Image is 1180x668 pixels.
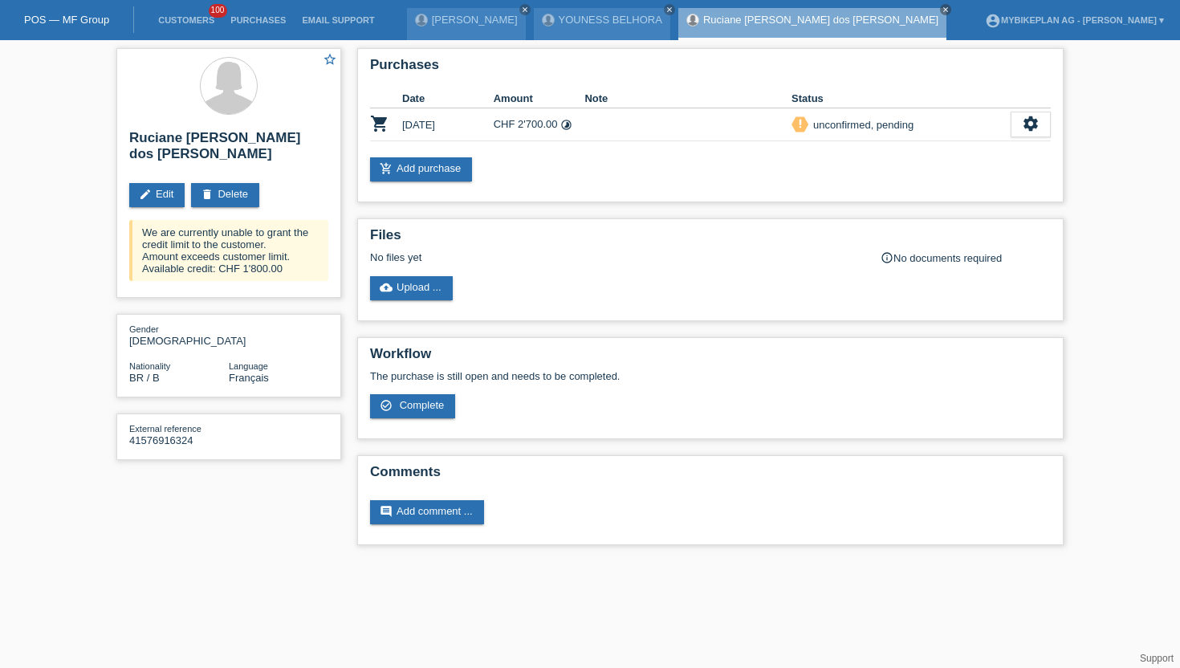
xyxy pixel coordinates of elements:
div: We are currently unable to grant the credit limit to the customer. Amount exceeds customer limit.... [129,220,328,281]
i: cloud_upload [380,281,393,294]
i: POSP00025873 [370,114,389,133]
a: commentAdd comment ... [370,500,484,524]
div: No documents required [881,251,1051,264]
h2: Purchases [370,57,1051,81]
span: Gender [129,324,159,334]
th: Status [791,89,1011,108]
div: [DEMOGRAPHIC_DATA] [129,323,229,347]
a: close [664,4,675,15]
a: close [940,4,951,15]
div: 41576916324 [129,422,229,446]
th: Note [584,89,791,108]
i: close [942,6,950,14]
a: Ruciane [PERSON_NAME] dos [PERSON_NAME] [703,14,938,26]
div: No files yet [370,251,861,263]
a: account_circleMybikeplan AG - [PERSON_NAME] ▾ [977,15,1172,25]
span: Complete [400,399,445,411]
a: deleteDelete [191,183,259,207]
span: External reference [129,424,201,434]
a: add_shopping_cartAdd purchase [370,157,472,181]
h2: Workflow [370,346,1051,370]
th: Date [402,89,494,108]
span: Brazil / B / 05.06.2019 [129,372,160,384]
a: star_border [323,52,337,69]
a: Email Support [294,15,382,25]
i: delete [201,188,214,201]
h2: Comments [370,464,1051,488]
a: Customers [150,15,222,25]
i: settings [1022,115,1040,132]
span: 100 [209,4,228,18]
a: [PERSON_NAME] [432,14,518,26]
div: unconfirmed, pending [808,116,913,133]
span: Language [229,361,268,371]
i: priority_high [795,118,806,129]
i: edit [139,188,152,201]
i: close [665,6,673,14]
i: comment [380,505,393,518]
a: Purchases [222,15,294,25]
td: [DATE] [402,108,494,141]
i: 24 instalments [560,119,572,131]
i: info_outline [881,251,893,264]
p: The purchase is still open and needs to be completed. [370,370,1051,382]
a: close [519,4,531,15]
a: YOUNESS BELHORA [559,14,662,26]
a: POS — MF Group [24,14,109,26]
th: Amount [494,89,585,108]
a: cloud_uploadUpload ... [370,276,453,300]
i: check_circle_outline [380,399,393,412]
a: Support [1140,653,1174,664]
span: Français [229,372,269,384]
i: star_border [323,52,337,67]
i: close [521,6,529,14]
i: add_shopping_cart [380,162,393,175]
a: check_circle_outline Complete [370,394,455,418]
td: CHF 2'700.00 [494,108,585,141]
h2: Ruciane [PERSON_NAME] dos [PERSON_NAME] [129,130,328,170]
h2: Files [370,227,1051,251]
span: Nationality [129,361,170,371]
a: editEdit [129,183,185,207]
i: account_circle [985,13,1001,29]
